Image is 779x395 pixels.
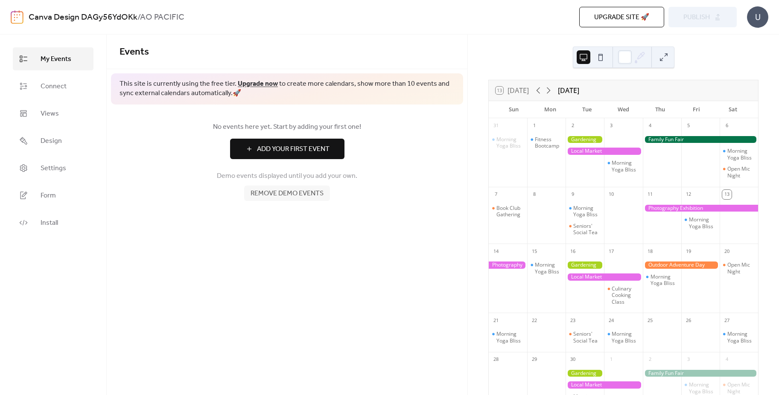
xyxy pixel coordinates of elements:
[720,261,758,275] div: Open Mic Night
[527,136,566,149] div: Fitness Bootcamp
[41,218,58,228] span: Install
[645,355,655,364] div: 2
[496,136,524,149] div: Morning Yoga Bliss
[13,102,93,125] a: Views
[230,139,344,159] button: Add Your First Event
[496,331,524,344] div: Morning Yoga Bliss
[645,121,655,131] div: 4
[13,184,93,207] a: Form
[722,316,732,325] div: 27
[41,54,71,64] span: My Events
[566,148,642,155] div: Local Market
[612,331,639,344] div: Morning Yoga Bliss
[566,136,604,143] div: Gardening Workshop
[41,109,59,119] span: Views
[607,355,616,364] div: 1
[643,205,758,212] div: Photography Exhibition
[489,331,527,344] div: Morning Yoga Bliss
[558,85,579,96] div: [DATE]
[535,261,562,275] div: Morning Yoga Bliss
[727,166,755,179] div: Open Mic Night
[642,101,678,118] div: Thu
[645,316,655,325] div: 25
[727,148,755,161] div: Morning Yoga Bliss
[489,205,527,218] div: Book Club Gathering
[566,273,642,281] div: Local Market
[605,101,642,118] div: Wed
[566,205,604,218] div: Morning Yoga Bliss
[651,273,678,287] div: Morning Yoga Bliss
[643,136,758,143] div: Family Fun Fair
[491,355,501,364] div: 28
[41,136,62,146] span: Design
[530,316,539,325] div: 22
[29,9,137,26] a: Canva Design DAGy56YdOKk
[13,47,93,70] a: My Events
[720,331,758,344] div: Morning Yoga Bliss
[532,101,569,118] div: Mon
[568,355,578,364] div: 30
[720,166,758,179] div: Open Mic Night
[489,136,527,149] div: Morning Yoga Bliss
[645,247,655,256] div: 18
[13,129,93,152] a: Design
[720,148,758,161] div: Morning Yoga Bliss
[535,136,562,149] div: Fitness Bootcamp
[643,370,758,377] div: Family Fun Fair
[11,10,23,24] img: logo
[566,331,604,344] div: Seniors' Social Tea
[573,223,601,236] div: Seniors' Social Tea
[604,160,642,173] div: Morning Yoga Bliss
[604,331,642,344] div: Morning Yoga Bliss
[607,121,616,131] div: 3
[120,43,149,61] span: Events
[689,216,716,229] div: Morning Yoga Bliss
[747,6,768,28] div: U
[727,381,755,395] div: Open Mic Night
[722,121,732,131] div: 6
[217,171,357,181] span: Demo events displayed until you add your own.
[120,79,455,99] span: This site is currently using the free tier. to create more calendars, show more than 10 events an...
[491,190,501,199] div: 7
[244,186,330,201] button: Remove demo events
[722,247,732,256] div: 20
[681,381,720,395] div: Morning Yoga Bliss
[13,157,93,180] a: Settings
[573,205,601,218] div: Morning Yoga Bliss
[612,285,639,305] div: Culinary Cooking Class
[530,247,539,256] div: 15
[251,189,324,199] span: Remove demo events
[491,247,501,256] div: 14
[530,190,539,199] div: 8
[568,247,578,256] div: 16
[489,261,527,269] div: Photography Exhibition
[594,12,649,23] span: Upgrade site 🚀
[120,139,455,159] a: Add Your First Event
[13,75,93,98] a: Connect
[568,121,578,131] div: 2
[607,316,616,325] div: 24
[137,9,140,26] b: /
[491,121,501,131] div: 31
[569,101,605,118] div: Tue
[684,190,693,199] div: 12
[527,261,566,275] div: Morning Yoga Bliss
[727,261,755,275] div: Open Mic Night
[684,355,693,364] div: 3
[720,381,758,395] div: Open Mic Night
[568,316,578,325] div: 23
[530,121,539,131] div: 1
[579,7,664,27] button: Upgrade site 🚀
[684,247,693,256] div: 19
[607,247,616,256] div: 17
[643,261,720,269] div: Outdoor Adventure Day
[238,77,278,90] a: Upgrade now
[684,316,693,325] div: 26
[722,355,732,364] div: 4
[612,160,639,173] div: Morning Yoga Bliss
[684,121,693,131] div: 5
[491,316,501,325] div: 21
[604,285,642,305] div: Culinary Cooking Class
[643,273,681,287] div: Morning Yoga Bliss
[13,211,93,234] a: Install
